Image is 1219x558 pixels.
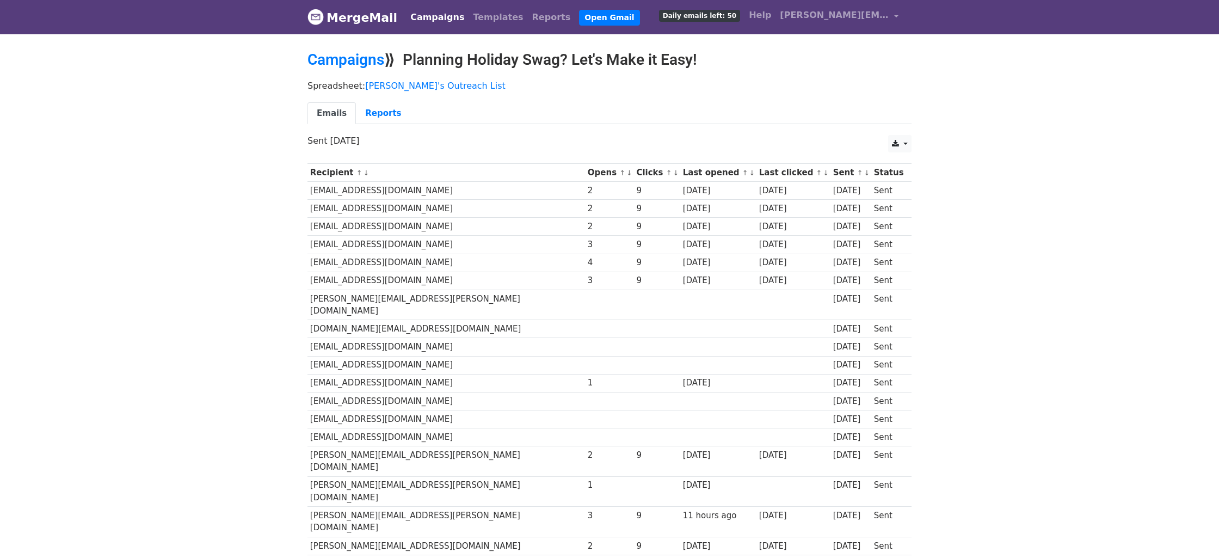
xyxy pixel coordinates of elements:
[830,164,871,182] th: Sent
[683,203,754,215] div: [DATE]
[307,6,397,29] a: MergeMail
[816,169,822,177] a: ↑
[307,9,324,25] img: MergeMail logo
[833,413,869,426] div: [DATE]
[683,256,754,269] div: [DATE]
[307,507,585,537] td: [PERSON_NAME][EMAIL_ADDRESS][PERSON_NAME][DOMAIN_NAME]
[871,218,906,236] td: Sent
[588,274,631,287] div: 3
[307,290,585,320] td: [PERSON_NAME][EMAIL_ADDRESS][PERSON_NAME][DOMAIN_NAME]
[683,238,754,251] div: [DATE]
[833,274,869,287] div: [DATE]
[823,169,829,177] a: ↓
[356,102,410,125] a: Reports
[307,374,585,392] td: [EMAIL_ADDRESS][DOMAIN_NAME]
[307,272,585,290] td: [EMAIL_ADDRESS][DOMAIN_NAME]
[833,203,869,215] div: [DATE]
[833,449,869,462] div: [DATE]
[871,164,906,182] th: Status
[864,169,870,177] a: ↓
[673,169,679,177] a: ↓
[588,203,631,215] div: 2
[588,510,631,522] div: 3
[307,254,585,272] td: [EMAIL_ADDRESS][DOMAIN_NAME]
[588,540,631,553] div: 2
[833,185,869,197] div: [DATE]
[626,169,632,177] a: ↓
[683,449,754,462] div: [DATE]
[775,4,903,30] a: [PERSON_NAME][EMAIL_ADDRESS][PERSON_NAME][DOMAIN_NAME]
[683,540,754,553] div: [DATE]
[680,164,756,182] th: Last opened
[759,510,828,522] div: [DATE]
[759,256,828,269] div: [DATE]
[307,356,585,374] td: [EMAIL_ADDRESS][DOMAIN_NAME]
[744,4,775,26] a: Help
[871,374,906,392] td: Sent
[759,185,828,197] div: [DATE]
[871,254,906,272] td: Sent
[683,220,754,233] div: [DATE]
[780,9,889,22] span: [PERSON_NAME][EMAIL_ADDRESS][PERSON_NAME][DOMAIN_NAME]
[683,479,754,492] div: [DATE]
[363,169,369,177] a: ↓
[655,4,744,26] a: Daily emails left: 50
[833,220,869,233] div: [DATE]
[588,256,631,269] div: 4
[307,218,585,236] td: [EMAIL_ADDRESS][DOMAIN_NAME]
[871,272,906,290] td: Sent
[636,510,678,522] div: 9
[871,290,906,320] td: Sent
[634,164,680,182] th: Clicks
[871,446,906,477] td: Sent
[588,377,631,389] div: 1
[406,7,469,28] a: Campaigns
[307,236,585,254] td: [EMAIL_ADDRESS][DOMAIN_NAME]
[759,220,828,233] div: [DATE]
[759,238,828,251] div: [DATE]
[871,356,906,374] td: Sent
[871,537,906,555] td: Sent
[307,51,912,69] h2: ⟫ Planning Holiday Swag? Let's Make it Easy!
[307,410,585,428] td: [EMAIL_ADDRESS][DOMAIN_NAME]
[759,274,828,287] div: [DATE]
[585,164,634,182] th: Opens
[749,169,755,177] a: ↓
[833,431,869,444] div: [DATE]
[683,274,754,287] div: [DATE]
[365,81,506,91] a: [PERSON_NAME]'s Outreach List
[588,185,631,197] div: 2
[588,479,631,492] div: 1
[871,236,906,254] td: Sent
[742,169,748,177] a: ↑
[759,203,828,215] div: [DATE]
[528,7,575,28] a: Reports
[356,169,362,177] a: ↑
[833,510,869,522] div: [DATE]
[833,479,869,492] div: [DATE]
[636,203,678,215] div: 9
[833,377,869,389] div: [DATE]
[833,293,869,305] div: [DATE]
[307,80,912,91] p: Spreadsheet:
[307,200,585,218] td: [EMAIL_ADDRESS][DOMAIN_NAME]
[636,238,678,251] div: 9
[307,446,585,477] td: [PERSON_NAME][EMAIL_ADDRESS][PERSON_NAME][DOMAIN_NAME]
[636,540,678,553] div: 9
[307,164,585,182] th: Recipient
[871,476,906,507] td: Sent
[636,256,678,269] div: 9
[579,10,639,26] a: Open Gmail
[833,238,869,251] div: [DATE]
[636,274,678,287] div: 9
[619,169,625,177] a: ↑
[683,185,754,197] div: [DATE]
[833,540,869,553] div: [DATE]
[666,169,672,177] a: ↑
[857,169,863,177] a: ↑
[307,320,585,338] td: [DOMAIN_NAME][EMAIL_ADDRESS][DOMAIN_NAME]
[683,510,754,522] div: 11 hours ago
[759,449,828,462] div: [DATE]
[588,220,631,233] div: 2
[636,185,678,197] div: 9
